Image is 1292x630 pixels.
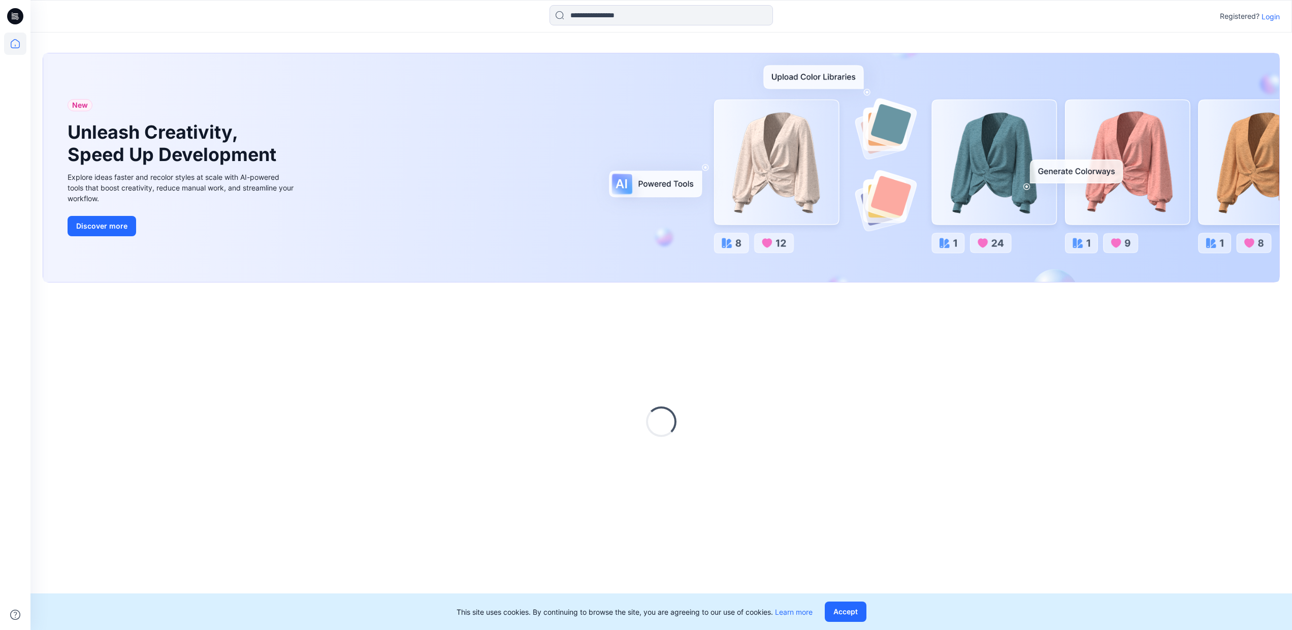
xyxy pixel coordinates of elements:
[68,216,136,236] button: Discover more
[825,602,866,622] button: Accept
[68,172,296,204] div: Explore ideas faster and recolor styles at scale with AI-powered tools that boost creativity, red...
[68,121,281,165] h1: Unleash Creativity, Speed Up Development
[775,608,813,616] a: Learn more
[68,216,296,236] a: Discover more
[1262,11,1280,22] p: Login
[1220,10,1259,22] p: Registered?
[72,99,88,111] span: New
[457,607,813,617] p: This site uses cookies. By continuing to browse the site, you are agreeing to our use of cookies.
